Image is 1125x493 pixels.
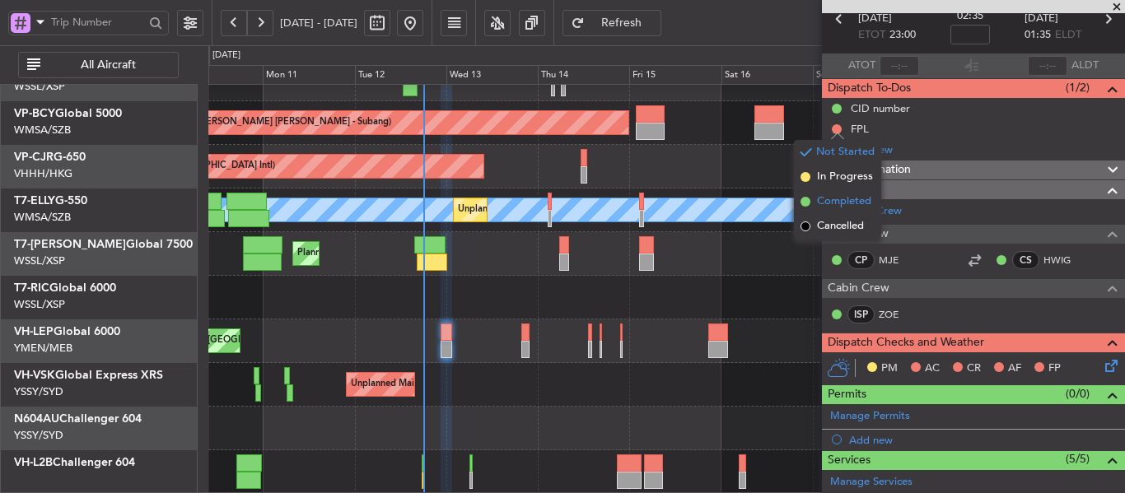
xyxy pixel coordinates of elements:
span: (1/2) [1066,79,1090,96]
span: [DATE] - [DATE] [280,16,357,30]
span: 01:35 [1025,27,1051,44]
span: N604AU [14,413,59,425]
span: ATOT [848,58,875,74]
span: In Progress [817,169,873,185]
span: T7-ELLY [14,195,55,207]
span: T7-RIC [14,282,49,294]
div: Sun 10 [171,65,263,85]
a: T7-ELLYG-550 [14,195,87,207]
span: Not Started [816,144,875,160]
div: CID number [851,101,910,115]
span: VP-CJR [14,151,54,163]
span: ALDT [1071,58,1099,74]
span: 23:00 [889,27,916,44]
div: CS [1012,251,1039,269]
a: YSSY/SYD [14,428,63,443]
span: [DATE] [1025,11,1058,27]
div: Unplanned Maint [GEOGRAPHIC_DATA] (Sultan [PERSON_NAME] [PERSON_NAME] - Subang) [458,198,853,222]
a: VH-L2BChallenger 604 [14,457,135,468]
span: Services [828,451,871,470]
span: Refresh [588,17,656,29]
a: WSSL/XSP [14,79,65,94]
a: YMEN/MEB [14,341,72,356]
span: Permits [828,385,866,404]
div: Unplanned Maint Sydney ([PERSON_NAME] Intl) [351,372,553,397]
span: ETOT [858,27,885,44]
div: ISP [847,305,875,323]
div: Tue 12 [355,65,446,85]
span: VH-LEP [14,326,54,337]
div: Mon 11 [263,65,354,85]
div: [DATE] [212,49,240,63]
div: Thu 14 [538,65,629,85]
a: MJE [879,253,916,267]
a: T7-[PERSON_NAME]Global 7500 [14,239,193,250]
span: VP-BCY [14,108,55,119]
button: All Aircraft [18,52,179,78]
a: T7-RICGlobal 6000 [14,282,116,294]
span: VH-L2B [14,457,53,468]
a: N604AUChallenger 604 [14,413,142,425]
input: --:-- [880,56,919,76]
div: Planned Maint [GEOGRAPHIC_DATA] ([GEOGRAPHIC_DATA]) [297,241,557,266]
a: Manage Permits [830,408,910,425]
span: All Aircraft [44,59,173,71]
div: Sun 17 [813,65,904,85]
span: Dispatch Checks and Weather [828,333,984,352]
a: WMSA/SZB [14,210,71,225]
span: AC [925,360,940,377]
span: FP [1048,360,1061,377]
a: VHHH/HKG [14,166,72,181]
span: [DATE] [858,11,892,27]
a: HWIG [1043,253,1081,267]
a: WSSL/XSP [14,253,65,268]
div: FPL [851,122,869,136]
div: CP [847,251,875,269]
span: (0/0) [1066,385,1090,402]
span: Completed [817,193,871,210]
div: Add new [849,142,1117,156]
span: Cabin Crew [828,279,889,298]
a: WMSA/SZB [14,123,71,137]
span: ELDT [1055,27,1081,44]
span: AF [1008,360,1021,377]
span: Cancelled [817,218,864,235]
a: ZOE [879,307,916,322]
span: PM [881,360,898,377]
a: VP-BCYGlobal 5000 [14,108,122,119]
button: Refresh [562,10,661,36]
a: WSSL/XSP [14,297,65,312]
span: Dispatch To-Dos [828,79,911,98]
div: Wed 13 [446,65,538,85]
div: Fri 15 [629,65,721,85]
div: Sat 16 [721,65,813,85]
span: CR [967,360,981,377]
span: 02:35 [957,8,983,25]
input: Trip Number [51,10,144,35]
span: VH-VSK [14,370,55,381]
a: YSSY/SYD [14,384,63,399]
span: T7-[PERSON_NAME] [14,239,126,250]
div: Add new [849,433,1117,447]
a: VP-CJRG-650 [14,151,86,163]
a: VH-VSKGlobal Express XRS [14,370,163,381]
a: Manage Services [830,474,913,491]
a: VH-LEPGlobal 6000 [14,326,120,337]
span: (5/5) [1066,450,1090,467]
